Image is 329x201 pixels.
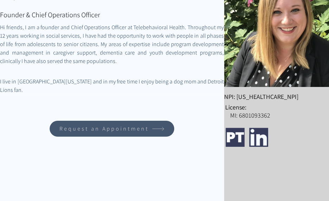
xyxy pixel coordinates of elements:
span: License: [225,103,246,111]
span: NPI: [US_HEALTHCARE_NPI] [224,93,298,101]
img: LinkedIn Link [249,128,268,147]
span: Request an Appointment [59,125,149,132]
img: Facebook Link [273,128,292,147]
img: Psychology Today Profile Link [226,128,245,147]
a: Request an Appointment [50,121,174,137]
